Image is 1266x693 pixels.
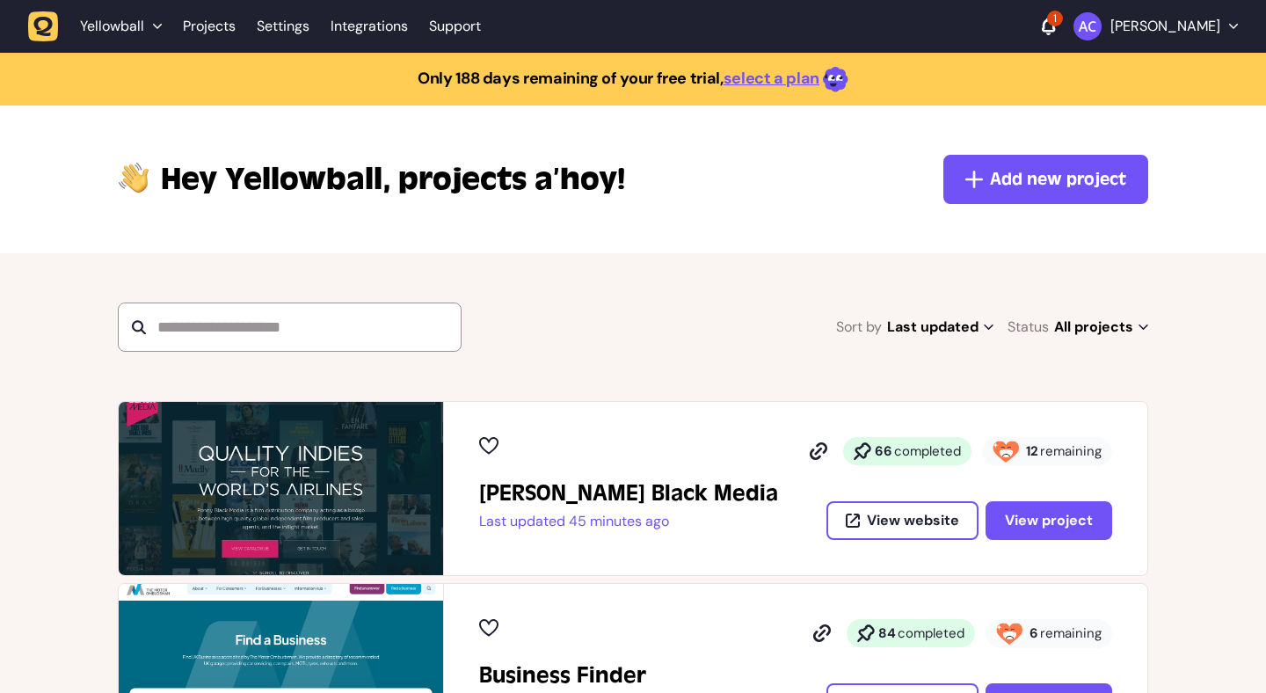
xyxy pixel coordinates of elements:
span: Last updated [887,315,993,339]
h2: Penny Black Media [479,479,778,507]
img: hi-hand [118,158,150,194]
p: [PERSON_NAME] [1110,18,1220,35]
strong: 66 [875,442,892,460]
button: View project [986,501,1112,540]
span: Sort by [836,315,882,339]
strong: 84 [878,624,896,642]
a: select a plan [724,68,819,89]
strong: 12 [1026,442,1038,460]
p: Last updated 45 minutes ago [479,513,778,530]
span: View project [1005,511,1093,529]
span: completed [898,624,964,642]
strong: Only 188 days remaining of your free trial, [418,68,724,89]
span: Add new project [990,167,1126,192]
button: Add new project [943,155,1148,204]
span: remaining [1040,442,1102,460]
a: Projects [183,11,236,42]
span: Yellowball [161,158,391,201]
span: completed [894,442,961,460]
img: Ameet Chohan [1073,12,1102,40]
span: remaining [1040,624,1102,642]
a: Settings [257,11,309,42]
img: emoji [823,67,848,92]
a: Support [429,18,481,35]
img: Penny Black Media [119,402,443,575]
span: Yellowball [80,18,144,35]
a: Integrations [331,11,408,42]
div: 1 [1047,11,1063,26]
button: Yellowball [28,11,172,42]
button: [PERSON_NAME] [1073,12,1238,40]
span: All projects [1054,315,1148,339]
h2: Business Finder [479,661,646,689]
span: Status [1008,315,1049,339]
span: View website [867,514,959,528]
strong: 6 [1030,624,1038,642]
p: projects a’hoy! [161,158,625,201]
button: View website [826,501,979,540]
